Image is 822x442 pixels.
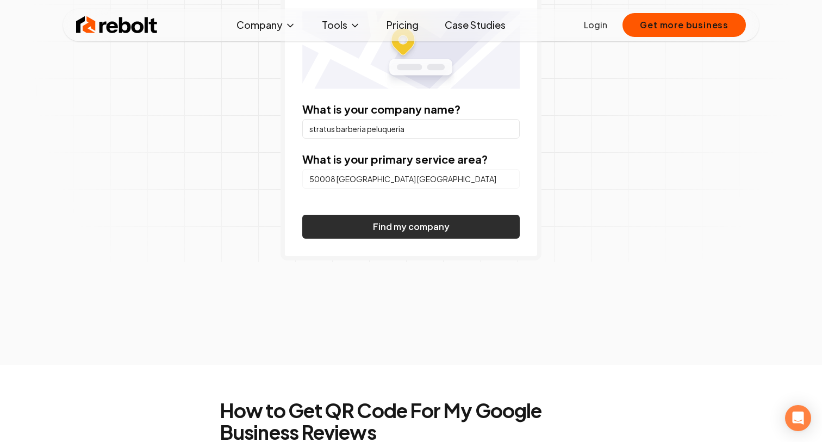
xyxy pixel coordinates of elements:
a: Login [584,18,607,32]
label: What is your primary service area? [302,152,488,166]
img: Rebolt Logo [76,14,158,36]
button: Get more business [622,13,746,37]
input: City or county or neighborhood [302,169,520,189]
button: Tools [313,14,369,36]
button: Find my company [302,215,520,239]
label: What is your company name? [302,102,460,116]
a: Pricing [378,14,427,36]
input: Company Name [302,119,520,139]
a: Case Studies [436,14,514,36]
div: Open Intercom Messenger [785,405,811,431]
button: Company [228,14,304,36]
img: Location map [302,11,520,89]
